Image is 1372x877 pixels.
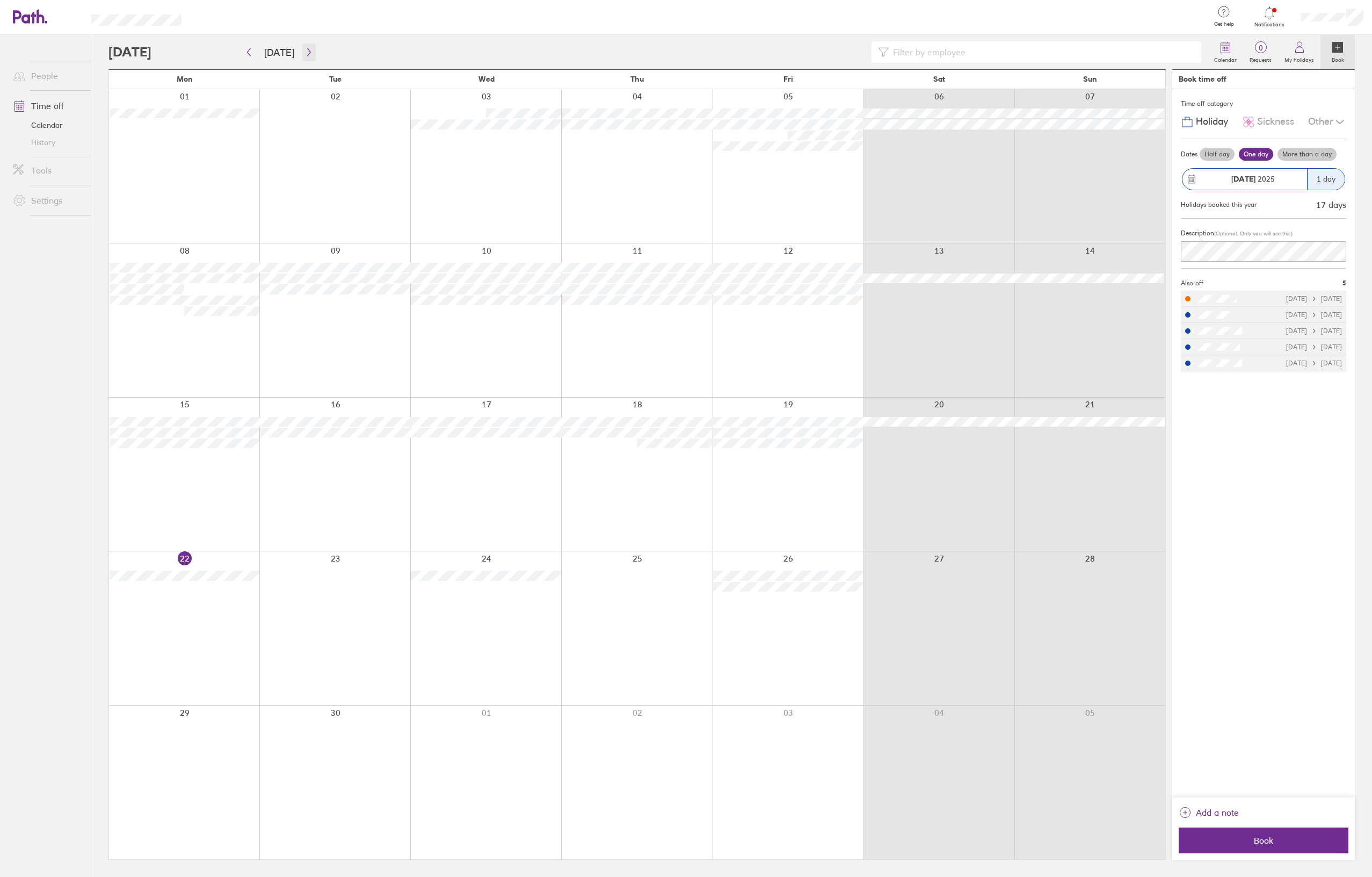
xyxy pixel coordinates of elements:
[1286,311,1342,319] div: [DATE] [DATE]
[1278,35,1320,69] a: My holidays
[1200,148,1235,161] label: Half day
[1278,54,1320,63] label: My holidays
[1308,112,1346,132] div: Other
[1181,150,1197,158] span: Dates
[630,75,644,83] span: Thu
[1196,804,1239,821] span: Add a note
[329,75,342,83] span: Tue
[1342,279,1346,287] span: 5
[933,75,945,83] span: Sat
[1181,163,1346,196] button: [DATE] 20251 day
[1286,360,1342,367] div: [DATE] [DATE]
[1179,75,1226,83] div: Book time off
[1231,175,1275,183] span: 2025
[1286,343,1342,351] div: [DATE] [DATE]
[1243,44,1278,52] span: 0
[1243,54,1278,63] label: Requests
[1208,54,1243,63] label: Calendar
[1214,230,1293,237] span: (Optional. Only you will see this)
[1179,804,1239,821] button: Add a note
[4,65,91,87] a: People
[1252,21,1287,28] span: Notifications
[1239,148,1273,161] label: One day
[4,160,91,181] a: Tools
[1286,327,1342,335] div: [DATE] [DATE]
[177,75,193,83] span: Mon
[1277,148,1337,161] label: More than a day
[1179,828,1348,853] button: Book
[4,95,91,117] a: Time off
[478,75,495,83] span: Wed
[1083,75,1097,83] span: Sun
[1320,35,1355,69] a: Book
[4,117,91,134] a: Calendar
[1316,200,1346,210] div: 17 days
[1286,295,1342,303] div: [DATE] [DATE]
[1231,174,1255,184] strong: [DATE]
[4,190,91,211] a: Settings
[783,75,793,83] span: Fri
[1307,169,1345,190] div: 1 day
[256,44,303,61] button: [DATE]
[1186,836,1341,845] span: Book
[1207,21,1242,27] span: Get help
[1196,116,1228,127] span: Holiday
[1252,5,1287,28] a: Notifications
[1181,229,1214,237] span: Description
[1181,96,1346,112] div: Time off category
[1181,201,1257,209] div: Holidays booked this year
[4,134,91,151] a: History
[1243,35,1278,69] a: 0Requests
[1208,35,1243,69] a: Calendar
[889,42,1195,62] input: Filter by employee
[1257,116,1294,127] span: Sickness
[1325,54,1351,63] label: Book
[1181,279,1203,287] span: Also off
